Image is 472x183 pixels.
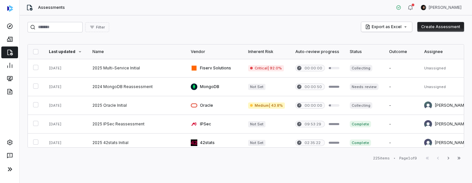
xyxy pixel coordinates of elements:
[424,120,432,128] img: Kuria Nganga avatar
[191,49,238,54] div: Vendor
[295,49,339,54] div: Auto-review progress
[38,5,65,10] span: Assessments
[417,3,465,12] button: Clarence Chio avatar[PERSON_NAME]
[384,78,419,96] td: -
[429,5,462,10] span: [PERSON_NAME]
[384,115,419,134] td: -
[421,5,426,10] img: Clarence Chio avatar
[96,25,105,30] span: Filter
[384,134,419,152] td: -
[384,59,419,78] td: -
[424,139,432,147] img: Amanda Pettenati avatar
[248,49,285,54] div: Inherent Risk
[384,96,419,115] td: -
[92,49,180,54] div: Name
[399,156,417,161] div: Page 1 of 9
[85,22,109,32] button: Filter
[49,49,82,54] div: Last updated
[389,49,414,54] div: Outcome
[7,5,13,12] img: svg%3e
[417,22,464,32] button: Create Assessment
[361,22,412,32] button: Export as Excel
[424,101,432,109] img: Zi Chong Kao avatar
[394,156,395,160] div: •
[350,49,378,54] div: Status
[373,156,390,161] div: 225 items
